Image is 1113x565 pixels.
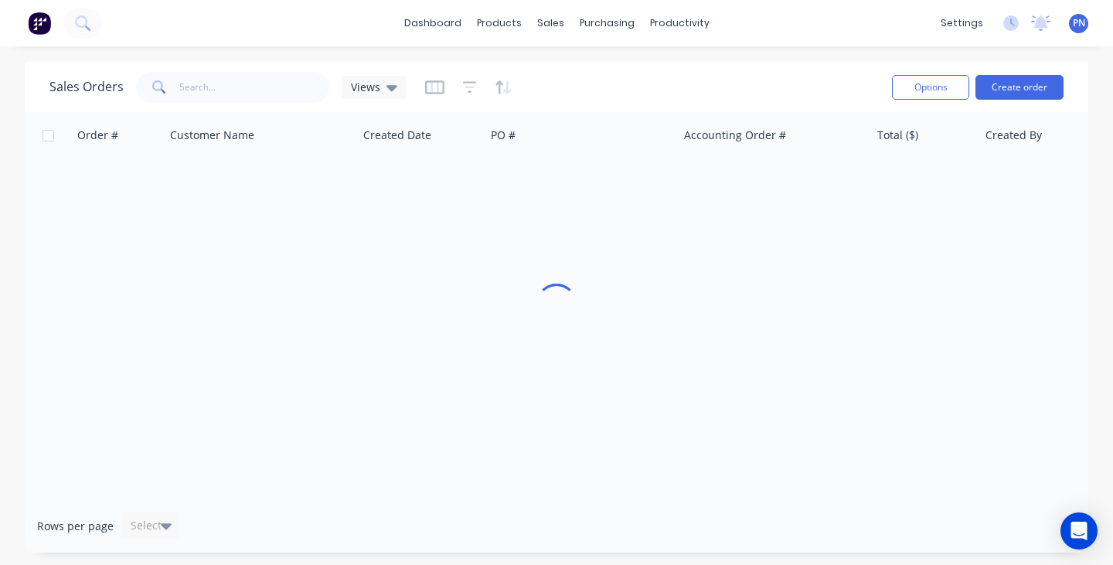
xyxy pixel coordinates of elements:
[491,128,516,143] div: PO #
[363,128,431,143] div: Created Date
[351,79,380,95] span: Views
[892,75,969,100] button: Options
[28,12,51,35] img: Factory
[131,518,171,533] div: Select...
[77,128,118,143] div: Order #
[877,128,918,143] div: Total ($)
[37,519,114,534] span: Rows per page
[1073,16,1085,30] span: PN
[179,72,330,103] input: Search...
[170,128,254,143] div: Customer Name
[397,12,469,35] a: dashboard
[1060,512,1098,550] div: Open Intercom Messenger
[933,12,991,35] div: settings
[469,12,529,35] div: products
[572,12,642,35] div: purchasing
[529,12,572,35] div: sales
[642,12,717,35] div: productivity
[49,80,124,94] h1: Sales Orders
[985,128,1042,143] div: Created By
[684,128,786,143] div: Accounting Order #
[975,75,1064,100] button: Create order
